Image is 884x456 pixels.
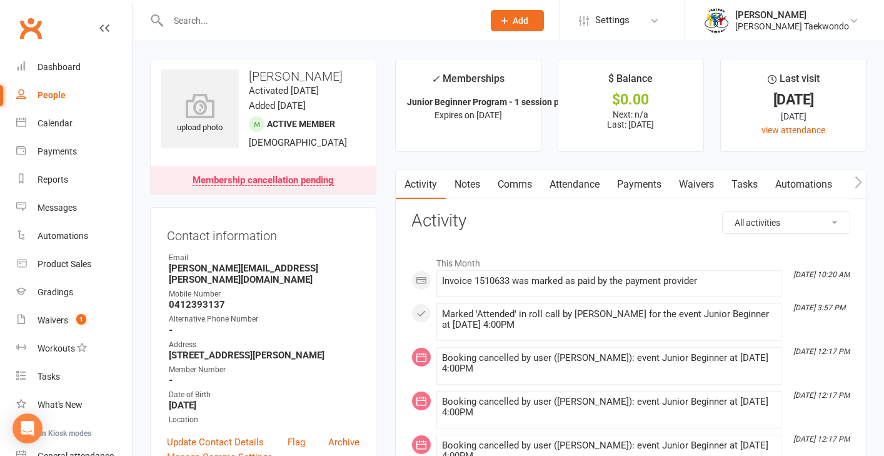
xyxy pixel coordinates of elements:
[169,400,359,411] strong: [DATE]
[167,435,264,450] a: Update Contact Details
[328,435,359,450] a: Archive
[15,13,46,44] a: Clubworx
[38,175,68,185] div: Reports
[169,389,359,401] div: Date of Birth
[723,170,766,199] a: Tasks
[169,252,359,264] div: Email
[16,109,132,138] a: Calendar
[38,287,73,297] div: Gradings
[16,194,132,222] a: Messages
[735,21,849,32] div: [PERSON_NAME] Taekwondo
[169,339,359,351] div: Address
[16,81,132,109] a: People
[16,250,132,278] a: Product Sales
[169,350,359,361] strong: [STREET_ADDRESS][PERSON_NAME]
[761,125,825,135] a: view attendance
[16,391,132,419] a: What's New
[411,211,850,231] h3: Activity
[793,391,850,400] i: [DATE] 12:17 PM
[38,203,77,213] div: Messages
[267,119,335,129] span: Active member
[442,397,776,418] div: Booking cancelled by user ([PERSON_NAME]): event Junior Beginner at [DATE] 4:00PM
[288,435,305,450] a: Flag
[161,69,366,83] h3: [PERSON_NAME]
[38,400,83,410] div: What's New
[38,90,66,100] div: People
[169,288,359,300] div: Mobile Number
[38,315,68,325] div: Waivers
[249,85,319,96] time: Activated [DATE]
[732,109,855,123] div: [DATE]
[541,170,608,199] a: Attendance
[431,73,439,85] i: ✓
[16,335,132,363] a: Workouts
[446,170,489,199] a: Notes
[13,413,43,443] div: Open Intercom Messenger
[38,62,81,72] div: Dashboard
[169,414,359,426] div: Location
[38,118,73,128] div: Calendar
[766,170,841,199] a: Automations
[793,303,845,312] i: [DATE] 3:57 PM
[595,6,630,34] span: Settings
[608,170,670,199] a: Payments
[793,347,850,356] i: [DATE] 12:17 PM
[16,166,132,194] a: Reports
[570,93,692,106] div: $0.00
[38,259,91,269] div: Product Sales
[411,250,850,270] li: This Month
[407,97,588,107] strong: Junior Beginner Program - 1 session per we...
[16,363,132,391] a: Tasks
[16,53,132,81] a: Dashboard
[442,309,776,330] div: Marked 'Attended' in roll call by [PERSON_NAME] for the event Junior Beginner at [DATE] 4:00PM
[735,9,849,21] div: [PERSON_NAME]
[169,325,359,336] strong: -
[38,343,75,353] div: Workouts
[489,170,541,199] a: Comms
[169,263,359,285] strong: [PERSON_NAME][EMAIL_ADDRESS][PERSON_NAME][DOMAIN_NAME]
[768,71,820,93] div: Last visit
[169,313,359,325] div: Alternative Phone Number
[193,176,334,186] div: Membership cancellation pending
[76,314,86,325] span: 1
[670,170,723,199] a: Waivers
[167,224,359,243] h3: Contact information
[164,12,475,29] input: Search...
[249,137,347,148] span: [DEMOGRAPHIC_DATA]
[249,100,306,111] time: Added [DATE]
[732,93,855,106] div: [DATE]
[431,71,505,94] div: Memberships
[513,16,528,26] span: Add
[169,299,359,310] strong: 0412393137
[169,364,359,376] div: Member Number
[161,93,239,134] div: upload photo
[16,138,132,166] a: Payments
[442,276,776,286] div: Invoice 1510633 was marked as paid by the payment provider
[38,231,88,241] div: Automations
[38,146,77,156] div: Payments
[16,222,132,250] a: Automations
[608,71,653,93] div: $ Balance
[16,278,132,307] a: Gradings
[16,307,132,335] a: Waivers 1
[793,270,850,279] i: [DATE] 10:20 AM
[396,170,446,199] a: Activity
[704,8,729,33] img: thumb_image1638236014.png
[38,372,60,382] div: Tasks
[793,435,850,443] i: [DATE] 12:17 PM
[442,353,776,374] div: Booking cancelled by user ([PERSON_NAME]): event Junior Beginner at [DATE] 4:00PM
[434,110,502,120] span: Expires on [DATE]
[491,10,544,31] button: Add
[169,375,359,386] strong: -
[570,109,692,129] p: Next: n/a Last: [DATE]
